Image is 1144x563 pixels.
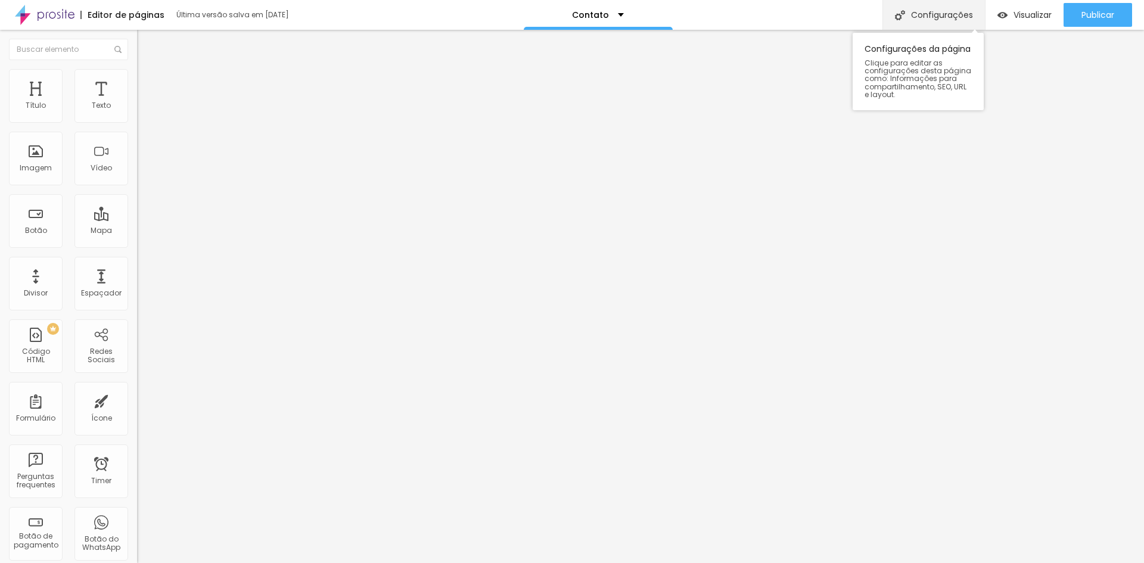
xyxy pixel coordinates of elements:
button: Publicar [1064,3,1132,27]
div: Espaçador [81,289,122,297]
div: Editor de páginas [80,11,164,19]
div: Botão do WhatsApp [77,535,125,552]
img: view-1.svg [997,10,1008,20]
div: Formulário [16,414,55,422]
div: Imagem [20,164,52,172]
p: Contato [572,11,609,19]
span: Visualizar [1014,10,1052,20]
div: Divisor [24,289,48,297]
img: Icone [114,46,122,53]
div: Título [26,101,46,110]
div: Configurações da página [853,33,984,110]
span: Publicar [1081,10,1114,20]
iframe: Editor [137,30,1144,563]
div: Botão [25,226,47,235]
div: Redes Sociais [77,347,125,365]
div: Código HTML [12,347,59,365]
div: Botão de pagamento [12,532,59,549]
div: Vídeo [91,164,112,172]
span: Clique para editar as configurações desta página como: Informações para compartilhamento, SEO, UR... [865,59,972,98]
div: Mapa [91,226,112,235]
img: Icone [895,10,905,20]
button: Visualizar [986,3,1064,27]
div: Ícone [91,414,112,422]
div: Timer [91,477,111,485]
div: Perguntas frequentes [12,472,59,490]
div: Texto [92,101,111,110]
input: Buscar elemento [9,39,128,60]
div: Última versão salva em [DATE] [176,11,313,18]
